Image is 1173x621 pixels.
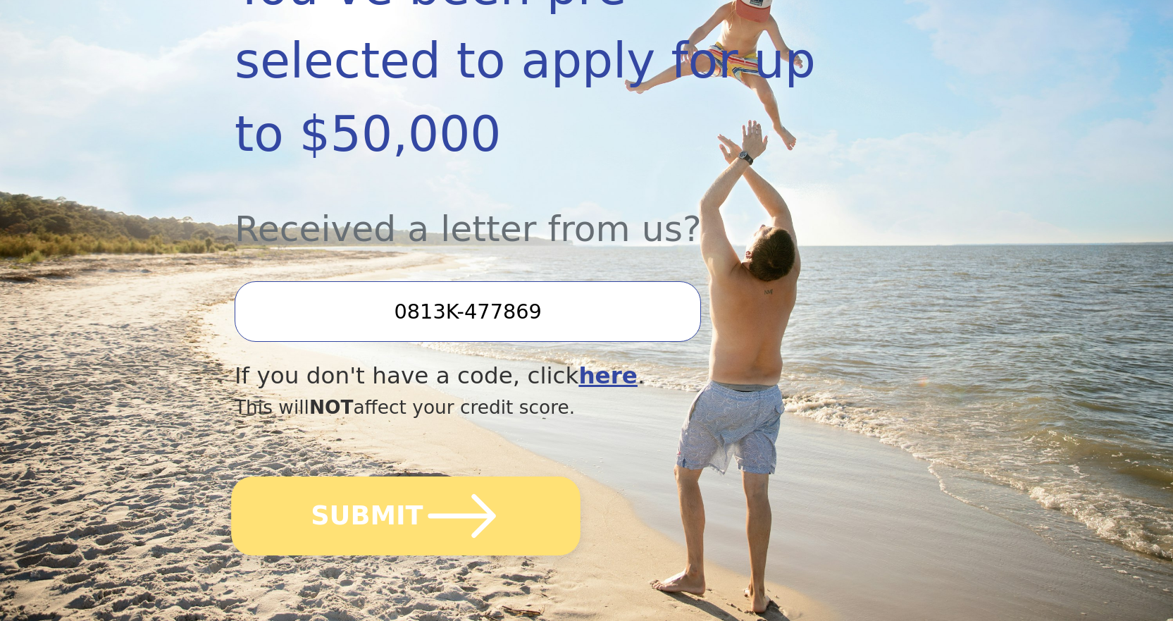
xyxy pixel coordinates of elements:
[235,393,833,422] div: This will affect your credit score.
[578,362,638,389] a: here
[231,476,581,555] button: SUBMIT
[309,396,354,418] span: NOT
[235,171,833,256] div: Received a letter from us?
[235,281,701,342] input: Enter your Offer Code:
[235,359,833,393] div: If you don't have a code, click .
